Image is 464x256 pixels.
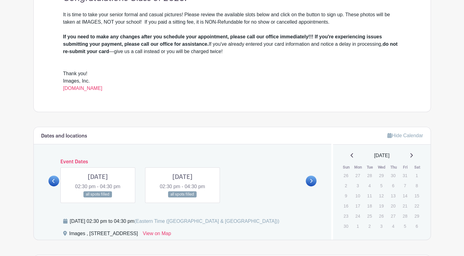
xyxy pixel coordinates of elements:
a: [DOMAIN_NAME] [63,86,102,91]
p: 5 [376,181,386,190]
p: 26 [376,211,386,221]
p: 7 [400,181,410,190]
p: 17 [353,201,363,211]
div: It is time to take your senior formal and casual pictures! Please review the available slots belo... [63,11,401,26]
p: 3 [376,221,386,231]
p: 12 [376,191,386,200]
p: 1 [412,171,422,180]
p: 4 [364,181,374,190]
p: 30 [341,221,351,231]
p: 3 [353,181,363,190]
p: 10 [353,191,363,200]
p: 14 [400,191,410,200]
p: 2 [364,221,374,231]
p: 27 [353,171,363,180]
p: 28 [400,211,410,221]
p: 13 [388,191,398,200]
h6: Event Dates [59,159,306,165]
p: 26 [341,171,351,180]
h6: Dates and locations [41,133,87,139]
strong: do not re-submit your card [63,41,398,54]
th: Mon [352,164,364,170]
p: 28 [364,171,374,180]
p: 29 [376,171,386,180]
p: 9 [341,191,351,200]
p: 11 [364,191,374,200]
p: 31 [400,171,410,180]
p: 30 [388,171,398,180]
p: 8 [412,181,422,190]
th: Thu [388,164,400,170]
p: 16 [341,201,351,211]
p: 25 [364,211,374,221]
th: Tue [364,164,376,170]
strong: If you need to make any changes after you schedule your appointment, please call our office immed... [63,34,382,47]
p: 29 [412,211,422,221]
span: [DATE] [374,152,389,159]
p: 21 [400,201,410,211]
p: 6 [412,221,422,231]
th: Fri [400,164,412,170]
a: View on Map [143,230,171,240]
p: 22 [412,201,422,211]
p: 1 [353,221,363,231]
div: Images , [STREET_ADDRESS] [69,230,138,240]
p: 23 [341,211,351,221]
p: 18 [364,201,374,211]
th: Wed [376,164,388,170]
p: 6 [388,181,398,190]
p: 19 [376,201,386,211]
div: Images, Inc. [63,77,401,92]
p: 15 [412,191,422,200]
a: Hide Calendar [387,133,423,138]
p: 27 [388,211,398,221]
p: 4 [388,221,398,231]
p: 24 [353,211,363,221]
p: 20 [388,201,398,211]
th: Sat [411,164,423,170]
div: Thank you! [63,70,401,77]
div: [DATE] 02:30 pm to 04:30 pm [70,218,279,225]
span: (Eastern Time ([GEOGRAPHIC_DATA] & [GEOGRAPHIC_DATA])) [134,219,279,224]
p: 5 [400,221,410,231]
div: If you've already entered your card information and notice a delay in processing, —give us a call... [63,33,401,55]
p: 2 [341,181,351,190]
th: Sun [340,164,352,170]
